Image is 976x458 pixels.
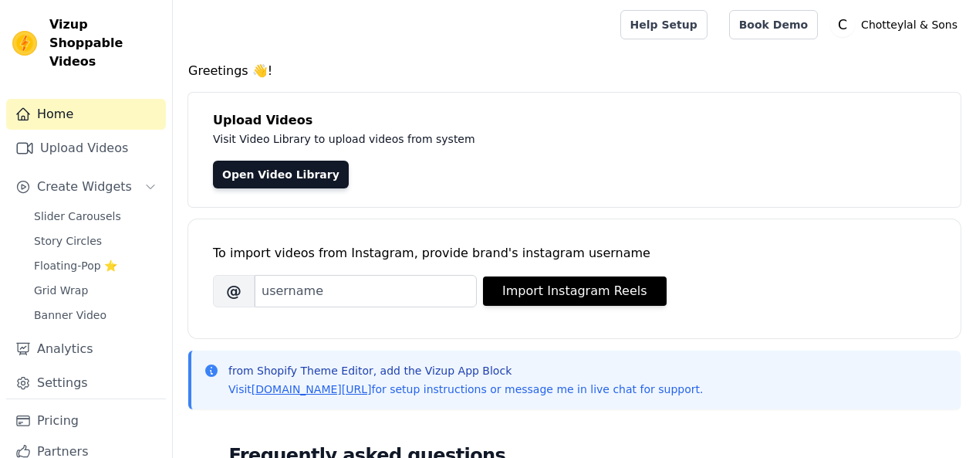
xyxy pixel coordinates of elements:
[34,307,106,323] span: Banner Video
[483,276,667,306] button: Import Instagram Reels
[6,133,166,164] a: Upload Videos
[25,230,166,252] a: Story Circles
[6,334,166,365] a: Analytics
[6,368,166,399] a: Settings
[34,258,117,273] span: Floating-Pop ⭐
[620,10,708,39] a: Help Setup
[252,383,372,395] a: [DOMAIN_NAME][URL]
[830,11,964,39] button: C Chotteylal & Sons
[213,161,349,188] a: Open Video Library
[34,283,88,298] span: Grid Wrap
[25,205,166,227] a: Slider Carousels
[6,99,166,130] a: Home
[228,363,703,378] p: from Shopify Theme Editor, add the Vizup App Block
[213,275,255,307] span: @
[25,255,166,276] a: Floating-Pop ⭐
[729,10,818,39] a: Book Demo
[6,171,166,202] button: Create Widgets
[228,382,703,397] p: Visit for setup instructions or message me in live chat for support.
[12,31,37,56] img: Vizup
[49,15,160,71] span: Vizup Shoppable Videos
[25,280,166,301] a: Grid Wrap
[213,244,936,263] div: To import videos from Instagram, provide brand's instagram username
[37,178,132,196] span: Create Widgets
[34,233,102,249] span: Story Circles
[255,275,477,307] input: username
[838,17,847,32] text: C
[188,62,961,80] h4: Greetings 👋!
[855,11,964,39] p: Chotteylal & Sons
[6,405,166,436] a: Pricing
[25,304,166,326] a: Banner Video
[213,111,936,130] h4: Upload Videos
[213,130,904,148] p: Visit Video Library to upload videos from system
[34,209,121,224] span: Slider Carousels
